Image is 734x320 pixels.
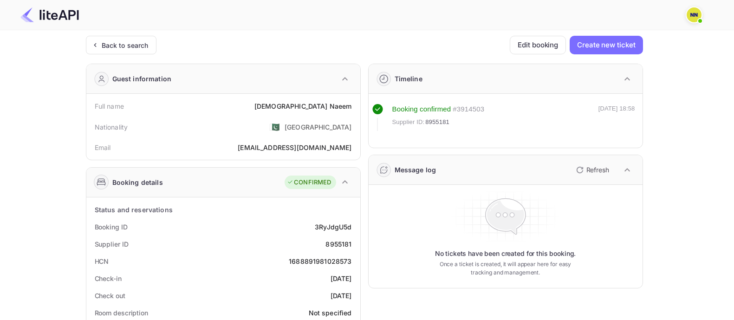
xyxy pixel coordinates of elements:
[95,308,148,318] div: Room description
[392,118,425,127] span: Supplier ID:
[102,40,149,50] div: Back to search
[95,274,122,283] div: Check-in
[510,36,566,54] button: Edit booking
[95,122,128,132] div: Nationality
[586,165,609,175] p: Refresh
[269,118,280,135] span: United States
[395,165,436,175] div: Message log
[309,308,352,318] div: Not specified
[453,104,484,115] div: # 3914503
[285,122,352,132] div: [GEOGRAPHIC_DATA]
[95,143,111,152] div: Email
[435,249,576,258] p: No tickets have been created for this booking.
[331,291,352,300] div: [DATE]
[392,104,451,115] div: Booking confirmed
[598,104,635,131] div: [DATE] 18:58
[287,178,331,187] div: CONFIRMED
[20,7,79,22] img: LiteAPI Logo
[95,222,128,232] div: Booking ID
[254,101,352,111] div: [DEMOGRAPHIC_DATA] Naeem
[95,101,124,111] div: Full name
[331,274,352,283] div: [DATE]
[112,177,163,187] div: Booking details
[315,222,351,232] div: 3RyJdgU5d
[432,260,579,277] p: Once a ticket is created, it will appear here for easy tracking and management.
[238,143,351,152] div: [EMAIL_ADDRESS][DOMAIN_NAME]
[571,163,613,177] button: Refresh
[95,239,129,249] div: Supplier ID
[95,256,109,266] div: HCN
[395,74,422,84] div: Timeline
[570,36,643,54] button: Create new ticket
[95,291,125,300] div: Check out
[289,256,351,266] div: 1688891981028573
[95,205,173,215] div: Status and reservations
[112,74,172,84] div: Guest information
[325,239,351,249] div: 8955181
[425,118,449,127] span: 8955181
[687,7,702,22] img: N/A N/A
